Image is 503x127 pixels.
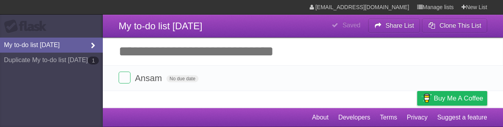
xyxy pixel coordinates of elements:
[135,73,164,83] span: Ansam
[386,22,414,29] b: Share List
[312,110,329,125] a: About
[380,110,397,125] a: Terms
[422,19,487,33] button: Clone This List
[4,19,51,34] div: Flask
[368,19,420,33] button: Share List
[88,57,99,64] b: 1
[439,22,481,29] b: Clone This List
[119,21,202,31] span: My to-do list [DATE]
[338,110,370,125] a: Developers
[434,91,483,105] span: Buy me a coffee
[437,110,487,125] a: Suggest a feature
[342,22,360,28] b: Saved
[119,72,130,83] label: Done
[421,91,432,105] img: Buy me a coffee
[417,91,487,106] a: Buy me a coffee
[407,110,427,125] a: Privacy
[166,75,199,82] span: No due date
